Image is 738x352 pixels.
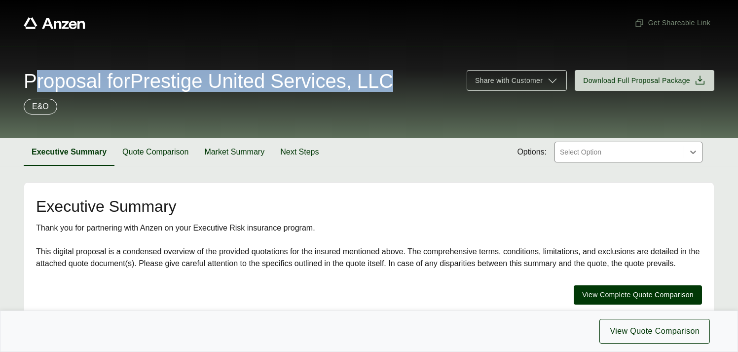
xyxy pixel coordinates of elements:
[575,70,714,91] button: Download Full Proposal Package
[634,18,710,28] span: Get Shareable Link
[24,17,85,29] a: Anzen website
[196,138,272,166] button: Market Summary
[467,70,567,91] button: Share with Customer
[36,222,702,270] div: Thank you for partnering with Anzen on your Executive Risk insurance program. This digital propos...
[24,71,393,91] span: Proposal for Prestige United Services, LLC
[475,76,543,86] span: Share with Customer
[24,138,114,166] button: Executive Summary
[517,146,547,158] span: Options:
[610,325,700,337] span: View Quote Comparison
[583,76,690,86] span: Download Full Proposal Package
[36,198,702,214] h2: Executive Summary
[630,14,714,32] button: Get Shareable Link
[574,285,702,305] button: View Complete Quote Comparison
[32,101,49,113] p: E&O
[272,138,327,166] button: Next Steps
[114,138,196,166] button: Quote Comparison
[599,319,710,344] button: View Quote Comparison
[582,290,694,300] span: View Complete Quote Comparison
